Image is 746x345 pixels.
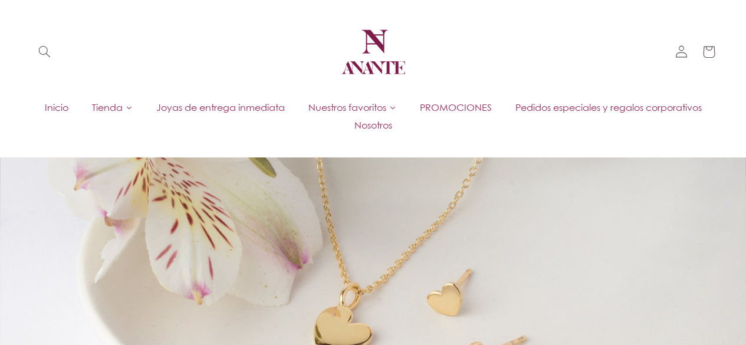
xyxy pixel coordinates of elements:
a: Pedidos especiales y regalos corporativos [504,98,714,116]
a: Inicio [33,98,80,116]
a: Anante Joyería | Diseño mexicano [333,12,413,92]
span: Inicio [45,101,68,114]
a: Joyas de entrega inmediata [144,98,297,116]
span: Joyas de entrega inmediata [156,101,285,114]
a: PROMOCIONES [408,98,504,116]
a: Nosotros [343,116,404,134]
img: Anante Joyería | Diseño mexicano [338,17,409,87]
span: Nosotros [354,119,392,132]
a: Tienda [80,98,144,116]
span: Tienda [92,101,123,114]
span: Nuestros favoritos [308,101,386,114]
span: PROMOCIONES [420,101,492,114]
summary: Búsqueda [31,38,58,65]
span: Pedidos especiales y regalos corporativos [515,101,702,114]
a: Nuestros favoritos [297,98,408,116]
